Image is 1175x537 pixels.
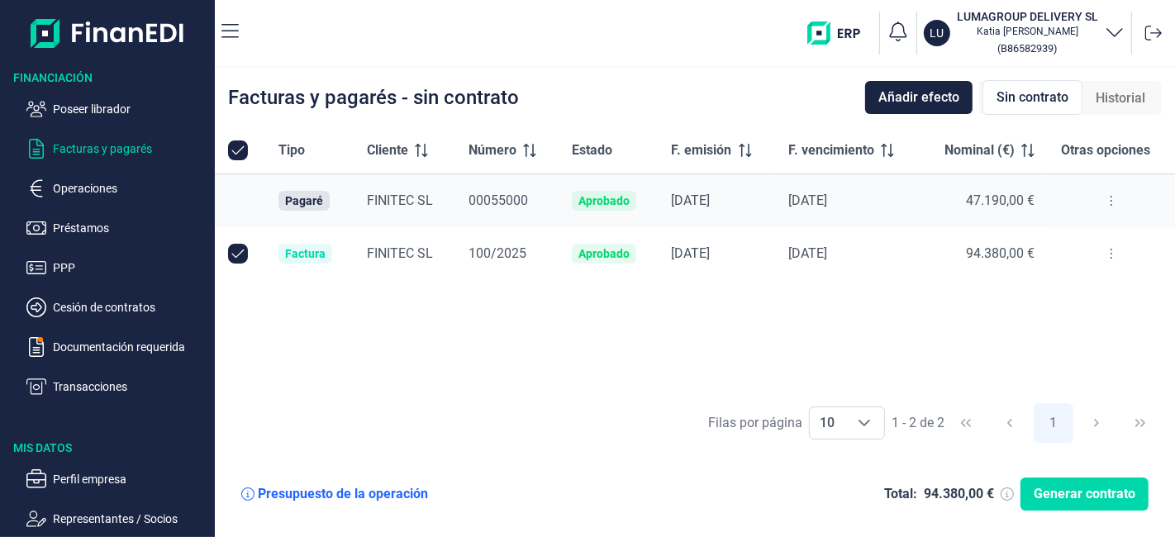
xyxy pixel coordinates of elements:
p: Préstamos [53,218,208,238]
span: Generar contrato [1034,484,1135,504]
span: F. emisión [672,140,732,160]
p: Documentación requerida [53,337,208,357]
p: Operaciones [53,178,208,198]
div: Factura [285,247,326,260]
button: Next Page [1077,403,1116,443]
div: [DATE] [672,245,763,262]
p: Poseer librador [53,99,208,119]
div: Pagaré [285,194,323,207]
button: Last Page [1120,403,1160,443]
button: Representantes / Socios [26,509,208,529]
span: Número [469,140,516,160]
div: Row Unselected null [228,244,248,264]
span: 10 [810,407,844,439]
span: Cliente [367,140,408,160]
div: Total: [884,486,917,502]
button: Cesión de contratos [26,297,208,317]
span: Historial [1096,88,1145,108]
button: PPP [26,258,208,278]
button: First Page [946,403,986,443]
span: FINITEC SL [367,192,433,208]
div: Aprobado [578,194,630,207]
button: Añadir efecto [865,81,973,114]
button: Documentación requerida [26,337,208,357]
span: Tipo [278,140,305,160]
div: Sin contrato [982,80,1082,115]
div: [DATE] [672,192,763,209]
p: LU [930,25,944,41]
span: Sin contrato [997,88,1068,107]
span: 94.380,00 € [966,245,1035,261]
p: Representantes / Socios [53,509,208,529]
div: [DATE] [788,245,907,262]
span: 47.190,00 € [966,192,1035,208]
button: Previous Page [990,403,1030,443]
span: Otras opciones [1061,140,1150,160]
span: 100/2025 [469,245,526,261]
button: Generar contrato [1020,478,1149,511]
span: Estado [572,140,612,160]
button: Page 1 [1034,403,1073,443]
div: 94.380,00 € [924,486,994,502]
div: Historial [1082,82,1158,115]
img: erp [807,21,873,45]
p: PPP [53,258,208,278]
button: Perfil empresa [26,469,208,489]
p: Transacciones [53,377,208,397]
button: LULUMAGROUP DELIVERY SLKatia [PERSON_NAME](B86582939) [924,8,1125,58]
div: Presupuesto de la operación [258,486,428,502]
p: Facturas y pagarés [53,139,208,159]
span: FINITEC SL [367,245,433,261]
p: Katia [PERSON_NAME] [957,25,1098,38]
small: Copiar cif [998,42,1058,55]
img: Logo de aplicación [31,13,185,53]
p: Perfil empresa [53,469,208,489]
span: F. vencimiento [788,140,874,160]
button: Poseer librador [26,99,208,119]
div: Aprobado [578,247,630,260]
p: Cesión de contratos [53,297,208,317]
button: Transacciones [26,377,208,397]
button: Operaciones [26,178,208,198]
h3: LUMAGROUP DELIVERY SL [957,8,1098,25]
div: Filas por página [708,413,802,433]
div: [DATE] [788,192,907,209]
button: Facturas y pagarés [26,139,208,159]
div: Choose [844,407,884,439]
span: Nominal (€) [944,140,1015,160]
span: Añadir efecto [878,88,959,107]
div: Facturas y pagarés - sin contrato [228,88,519,107]
span: 00055000 [469,192,528,208]
span: 1 - 2 de 2 [892,416,944,430]
div: All items selected [228,140,248,160]
button: Préstamos [26,218,208,238]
